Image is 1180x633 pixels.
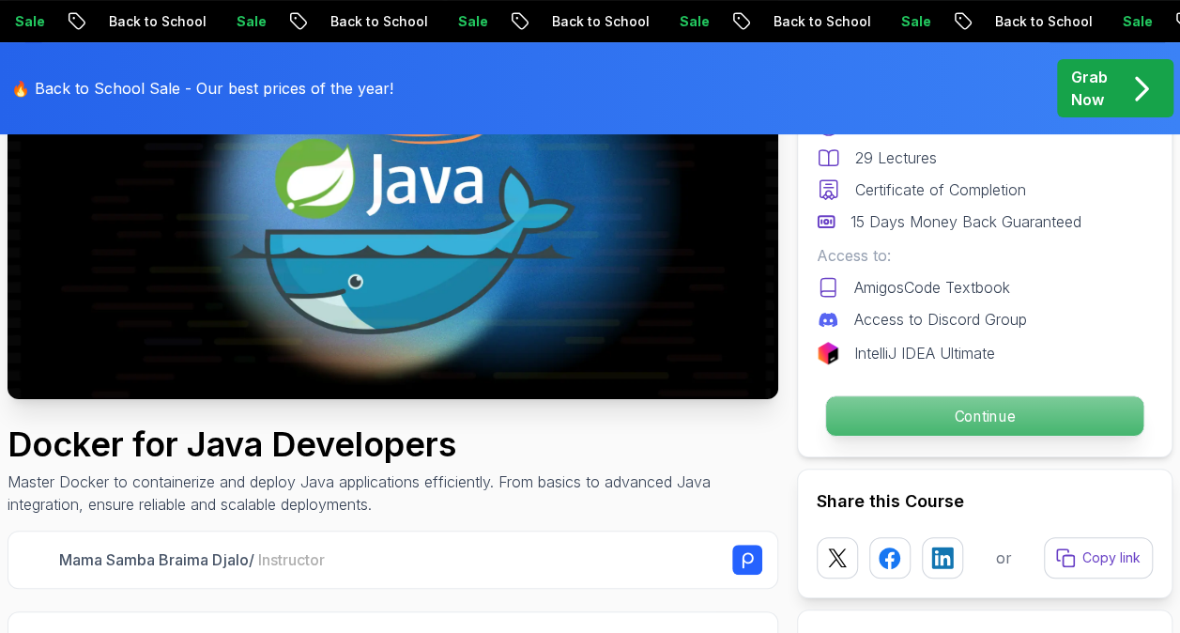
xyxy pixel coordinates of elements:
[826,396,1143,436] p: Continue
[851,210,1081,233] p: 15 Days Money Back Guaranteed
[855,147,937,169] p: 29 Lectures
[1082,548,1141,567] p: Copy link
[744,12,872,31] p: Back to School
[207,12,268,31] p: Sale
[429,12,489,31] p: Sale
[11,77,393,100] p: 🔥 Back to School Sale - Our best prices of the year!
[872,12,932,31] p: Sale
[996,547,1012,569] p: or
[825,395,1144,437] button: Continue
[817,342,839,364] img: jetbrains logo
[523,12,651,31] p: Back to School
[301,12,429,31] p: Back to School
[59,548,324,571] p: Mama Samba Braima Djalo /
[854,276,1010,299] p: AmigosCode Textbook
[854,308,1027,331] p: Access to Discord Group
[257,550,324,569] span: Instructor
[8,471,778,516] p: Master Docker to containerize and deploy Java applications efficiently. From basics to advanced J...
[966,12,1094,31] p: Back to School
[817,488,1153,515] h2: Share this Course
[651,12,711,31] p: Sale
[8,425,778,463] h1: Docker for Java Developers
[1071,66,1108,111] p: Grab Now
[854,342,995,364] p: IntelliJ IDEA Ultimate
[80,12,207,31] p: Back to School
[1044,537,1153,579] button: Copy link
[23,546,52,574] img: Nelson Djalo
[817,244,1153,267] p: Access to:
[855,178,1026,201] p: Certificate of Completion
[1094,12,1154,31] p: Sale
